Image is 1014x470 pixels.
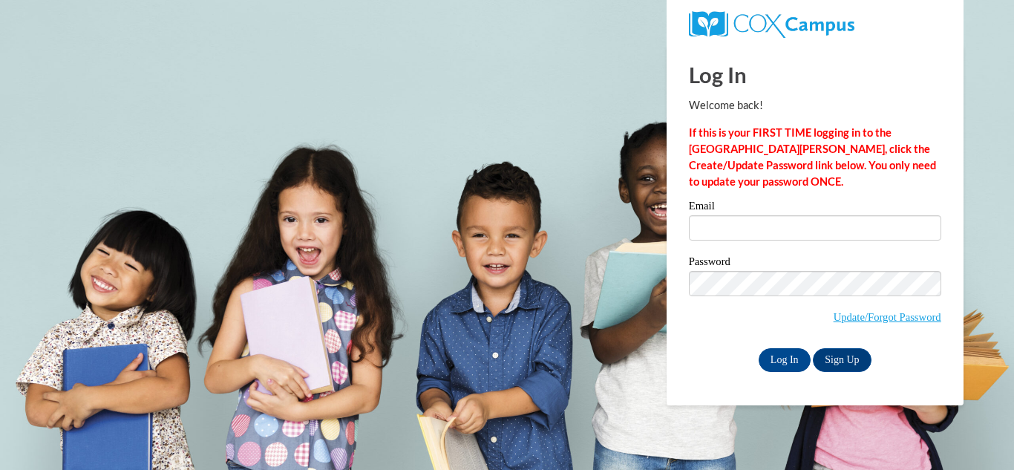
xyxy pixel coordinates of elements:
[689,59,941,90] h1: Log In
[759,348,811,372] input: Log In
[689,97,941,114] p: Welcome back!
[834,311,941,323] a: Update/Forgot Password
[689,200,941,215] label: Email
[689,17,854,30] a: COX Campus
[689,256,941,271] label: Password
[689,11,854,38] img: COX Campus
[689,126,936,188] strong: If this is your FIRST TIME logging in to the [GEOGRAPHIC_DATA][PERSON_NAME], click the Create/Upd...
[813,348,871,372] a: Sign Up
